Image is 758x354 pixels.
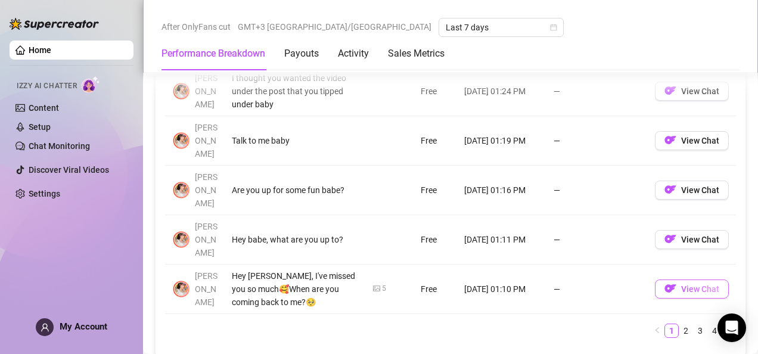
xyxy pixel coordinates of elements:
td: [DATE] 01:11 PM [457,215,546,265]
div: Are you up for some fun babe? [232,184,359,197]
td: [DATE] 01:10 PM [457,265,546,314]
div: 5 [382,283,386,294]
a: Setup [29,122,51,132]
td: [DATE] 01:19 PM [457,116,546,166]
td: [DATE] 01:16 PM [457,166,546,215]
td: [DATE] 01:24 PM [457,67,546,116]
button: OFView Chat [655,131,729,150]
a: OFView Chat [655,237,729,247]
a: Settings [29,189,60,198]
span: user [41,323,49,332]
td: Free [414,215,457,265]
div: Open Intercom Messenger [717,313,746,342]
span: GMT+3 [GEOGRAPHIC_DATA]/[GEOGRAPHIC_DATA] [238,18,431,36]
span: My Account [60,321,107,332]
button: left [650,324,664,338]
img: OF [664,282,676,294]
img: OF [664,85,676,97]
span: [PERSON_NAME] [195,73,218,109]
td: — [546,166,648,215]
div: Activity [338,46,369,61]
img: 𝖍𝖔𝖑𝖑𝖞 [173,132,189,149]
div: Talk to me baby [232,134,359,147]
div: Sales Metrics [388,46,445,61]
li: 1 [664,324,679,338]
span: View Chat [681,86,719,96]
li: 4 [707,324,722,338]
span: left [654,327,661,334]
li: 2 [679,324,693,338]
div: Payouts [284,46,319,61]
span: After OnlyFans cut [161,18,231,36]
a: 2 [679,324,692,337]
img: OF [664,184,676,195]
img: 𝖍𝖔𝖑𝖑𝖞 [173,83,189,100]
span: View Chat [681,284,719,294]
a: 4 [708,324,721,337]
span: Izzy AI Chatter [17,80,77,92]
span: View Chat [681,185,719,195]
div: Performance Breakdown [161,46,265,61]
td: — [546,265,648,314]
span: View Chat [681,136,719,145]
a: OFView Chat [655,188,729,197]
button: OFView Chat [655,230,729,249]
span: Last 7 days [446,18,557,36]
a: OFView Chat [655,287,729,296]
li: Previous Page [650,324,664,338]
img: OF [664,134,676,146]
td: — [546,116,648,166]
a: 3 [694,324,707,337]
img: OF [664,233,676,245]
button: OFView Chat [655,280,729,299]
td: — [546,67,648,116]
a: OFView Chat [655,89,729,98]
div: Hey babe, what are you up to? [232,233,359,246]
a: 1 [665,324,678,337]
img: 𝖍𝖔𝖑𝖑𝖞 [173,231,189,248]
td: — [546,215,648,265]
a: Content [29,103,59,113]
li: 3 [693,324,707,338]
td: Free [414,116,457,166]
a: OFView Chat [655,138,729,148]
a: Discover Viral Videos [29,165,109,175]
img: 𝖍𝖔𝖑𝖑𝖞 [173,182,189,198]
span: [PERSON_NAME] [195,172,218,208]
a: Chat Monitoring [29,141,90,151]
span: [PERSON_NAME] [195,222,218,257]
img: AI Chatter [82,76,100,93]
span: [PERSON_NAME] [195,271,218,307]
button: OFView Chat [655,82,729,101]
td: Free [414,265,457,314]
a: Home [29,45,51,55]
button: OFView Chat [655,181,729,200]
span: calendar [550,24,557,31]
div: I thought you wanted the video under the post that you tipped under baby [232,72,359,111]
span: View Chat [681,235,719,244]
img: 𝖍𝖔𝖑𝖑𝖞 [173,281,189,297]
img: logo-BBDzfeDw.svg [10,18,99,30]
td: Free [414,67,457,116]
span: picture [373,285,380,292]
td: Free [414,166,457,215]
div: Hey [PERSON_NAME], I've missed you so much🥰When are you coming back to me?🥺 [232,269,359,309]
span: [PERSON_NAME] [195,123,218,159]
